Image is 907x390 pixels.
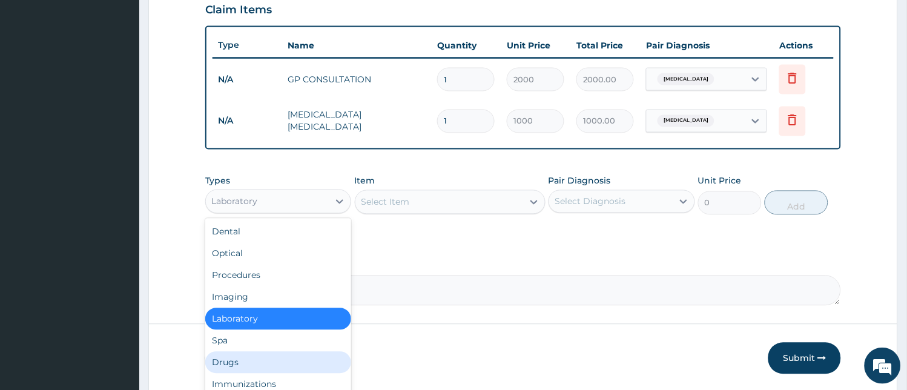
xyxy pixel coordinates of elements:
[501,33,570,58] th: Unit Price
[361,196,410,208] div: Select Item
[658,115,714,127] span: [MEDICAL_DATA]
[431,33,501,58] th: Quantity
[205,265,352,286] div: Procedures
[63,68,203,84] div: Chat with us now
[282,33,432,58] th: Name
[658,73,714,85] span: [MEDICAL_DATA]
[698,175,742,187] label: Unit Price
[22,61,49,91] img: d_794563401_company_1708531726252_794563401
[213,68,282,91] td: N/A
[205,259,842,269] label: Comment
[570,33,640,58] th: Total Price
[640,33,773,58] th: Pair Diagnosis
[205,221,352,243] div: Dental
[205,352,352,374] div: Drugs
[555,196,626,208] div: Select Diagnosis
[282,103,432,139] td: [MEDICAL_DATA] [MEDICAL_DATA]
[213,34,282,56] th: Type
[205,4,272,17] h3: Claim Items
[765,191,828,215] button: Add
[213,110,282,133] td: N/A
[355,175,375,187] label: Item
[549,175,611,187] label: Pair Diagnosis
[768,343,841,374] button: Submit
[205,286,352,308] div: Imaging
[773,33,834,58] th: Actions
[205,243,352,265] div: Optical
[70,117,167,240] span: We're online!
[6,260,231,303] textarea: Type your message and hit 'Enter'
[212,196,258,208] div: Laboratory
[199,6,228,35] div: Minimize live chat window
[205,330,352,352] div: Spa
[282,67,432,91] td: GP CONSULTATION
[205,308,352,330] div: Laboratory
[205,176,231,187] label: Types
